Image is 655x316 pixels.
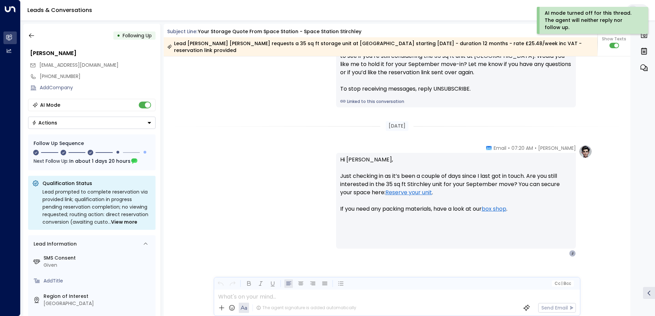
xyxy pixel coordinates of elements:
[340,44,572,93] div: Hi [PERSON_NAME], it’s [PERSON_NAME] from [GEOGRAPHIC_DATA]. Just checking in to see if you’re st...
[30,49,156,57] div: [PERSON_NAME]
[44,262,153,269] div: Given
[167,28,197,35] span: Subject Line:
[34,140,150,147] div: Follow Up Sequence
[340,156,572,221] p: Hi [PERSON_NAME], Just checking in as it’s been a couple of days since I last got in touch. Are y...
[40,84,156,91] div: AddCompany
[44,277,153,285] div: AddTitle
[482,205,506,213] a: box shop
[340,98,572,105] a: Linked to this conversation
[508,145,510,152] span: •
[39,62,119,68] span: [EMAIL_ADDRESS][DOMAIN_NAME]
[34,157,150,165] div: Next Follow Up:
[39,62,119,69] span: jamesfox1132pat@gmail.com
[538,145,576,152] span: [PERSON_NAME]
[44,300,153,307] div: [GEOGRAPHIC_DATA]
[167,40,594,54] div: Lead [PERSON_NAME] [PERSON_NAME] requests a 35 sq ft storage unit at [GEOGRAPHIC_DATA] starting [...
[44,293,153,300] label: Region of Interest
[123,32,152,39] span: Following Up
[42,188,151,226] div: Lead prompted to complete reservation via provided link; qualification in progress pending reserv...
[385,188,432,197] a: Reserve your unit
[216,279,225,288] button: Undo
[40,73,156,80] div: [PHONE_NUMBER]
[552,280,573,287] button: Cc|Bcc
[494,145,506,152] span: Email
[198,28,361,35] div: Your storage quote from Space Station - Space Station Stirchley
[28,117,156,129] div: Button group with a nested menu
[602,36,626,42] span: Show Texts
[228,279,237,288] button: Redo
[579,145,592,158] img: profile-logo.png
[44,254,153,262] label: SMS Consent
[111,218,137,226] span: View more
[511,145,533,152] span: 07:20 AM
[42,180,151,187] p: Qualification Status
[117,29,120,42] div: •
[569,250,576,257] div: J
[535,145,536,152] span: •
[386,121,408,131] div: [DATE]
[27,6,92,14] a: Leads & Conversations
[40,102,60,108] div: AI Mode
[31,240,77,248] div: Lead Information
[28,117,156,129] button: Actions
[256,305,356,311] div: The agent signature is added automatically
[545,10,639,31] div: AI mode turned off for this thread. The agent will neither reply nor follow up.
[554,281,571,286] span: Cc Bcc
[69,157,131,165] span: In about 1 days 20 hours
[32,120,57,126] div: Actions
[561,281,563,286] span: |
